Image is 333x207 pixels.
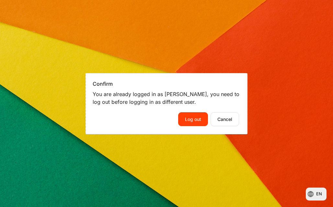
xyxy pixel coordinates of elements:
[306,188,327,201] button: Languages
[93,90,240,106] p: You are already logged in as [PERSON_NAME], you need to log out before logging in as different user.
[178,112,208,126] button: Log out
[316,191,322,197] span: en
[211,112,239,126] button: Cancel
[93,80,113,88] h4: Confirm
